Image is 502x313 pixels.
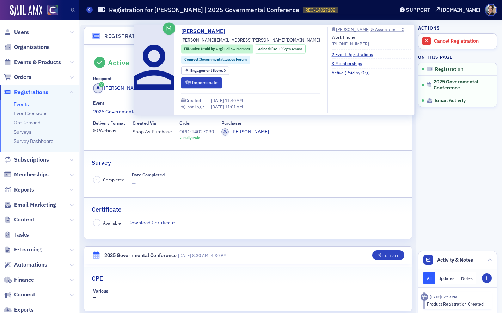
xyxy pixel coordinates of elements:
button: All [423,272,435,284]
a: ORD-14027090 [179,128,214,136]
div: Active [108,58,130,67]
div: Edit All [382,254,399,258]
span: 2025 Governmental Conference [434,79,488,91]
span: – [96,177,98,182]
span: Orders [14,73,31,81]
span: — [132,180,165,187]
a: Connect [4,291,35,299]
span: Events & Products [14,58,61,66]
span: Fellow Member [224,46,250,51]
span: 11:40 AM [225,98,243,104]
span: Active (Paid by Org) [189,46,224,51]
a: Users [4,29,29,36]
time: 9/15/2025 02:47 PM [430,294,457,299]
h2: CPE [92,274,103,283]
span: [DATE] [211,104,225,110]
a: Memberships [4,171,49,179]
a: Reports [4,186,34,194]
div: Recipient [93,76,112,81]
span: Registrations [14,88,48,96]
a: On-Demand [14,119,41,126]
span: Connect [14,291,35,299]
span: Available [103,220,121,226]
a: Email Marketing [4,201,56,209]
button: Edit All [372,250,404,260]
div: Joined: 2023-05-15 00:00:00 [255,44,305,53]
span: Reports [14,186,34,194]
div: Last Login [185,105,205,109]
a: Cancel Registration [418,34,497,49]
div: Date Completed [132,172,165,177]
h2: Certificate [92,205,122,214]
div: [PERSON_NAME] [104,84,142,92]
span: Activity & Notes [437,256,473,264]
span: Joined : [258,46,271,52]
span: Shop As Purchase [133,128,172,136]
a: [PERSON_NAME] [221,128,269,136]
span: Subscriptions [14,156,49,164]
div: 2025 Governmental Conference [105,252,177,259]
a: Orders [4,73,31,81]
a: Organizations [4,43,50,51]
a: Finance [4,276,34,284]
div: Created Via [133,120,156,126]
h4: On this page [418,54,497,60]
span: Automations [14,261,47,269]
div: Work Phone: [332,34,369,47]
span: [DATE] [178,252,191,258]
span: Connect : [184,57,200,62]
span: Engagement Score : [190,68,224,73]
a: Events [14,101,29,107]
div: – [93,288,165,301]
span: Completed [103,176,124,183]
a: [PERSON_NAME] [93,83,142,93]
span: 11:01 AM [225,104,243,110]
a: View Homepage [42,5,58,17]
a: Survey Dashboard [14,138,54,144]
img: SailAMX [47,5,58,15]
a: 2025 Governmental Conference [93,108,403,115]
div: Connect: [181,56,250,64]
button: Notes [458,272,476,284]
img: SailAMX [10,5,42,16]
span: Registration [435,66,463,73]
span: Finance [14,276,34,284]
h4: Actions [418,25,440,31]
div: Order [179,120,191,126]
a: Automations [4,261,47,269]
div: [PERSON_NAME] [231,128,269,136]
span: – [178,252,227,258]
span: Organizations [14,43,50,51]
a: Connect:Governmental Issues Forum [184,57,247,63]
a: E-Learning [4,246,42,253]
a: Active (Paid by Org) Fellow Member [184,46,250,52]
a: Subscriptions [4,156,49,164]
a: Events & Products [4,58,61,66]
a: [PERSON_NAME] & Associates LLC [332,27,411,31]
time: 4:30 PM [211,252,227,258]
span: Profile [485,4,497,16]
a: [PERSON_NAME] [181,27,230,36]
span: Tasks [14,231,29,239]
a: [PHONE_NUMBER] [332,40,369,47]
h2: Survey [92,158,111,167]
a: Surveys [14,129,31,135]
button: [DOMAIN_NAME] [435,7,483,12]
div: Support [406,7,430,13]
span: E-Learning [14,246,42,253]
div: [DOMAIN_NAME] [441,7,480,13]
span: [DATE] [211,98,225,104]
div: (2yrs 4mos) [271,46,302,52]
a: Active (Paid by Org) [332,70,375,76]
div: Cancel Registration [434,38,493,44]
span: [PERSON_NAME][EMAIL_ADDRESS][PERSON_NAME][DOMAIN_NAME] [181,37,320,43]
span: Content [14,216,35,224]
span: – [96,220,98,225]
time: 8:30 AM [192,252,208,258]
span: [DATE] [271,46,282,51]
a: Tasks [4,231,29,239]
div: Fully Paid [183,136,200,140]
